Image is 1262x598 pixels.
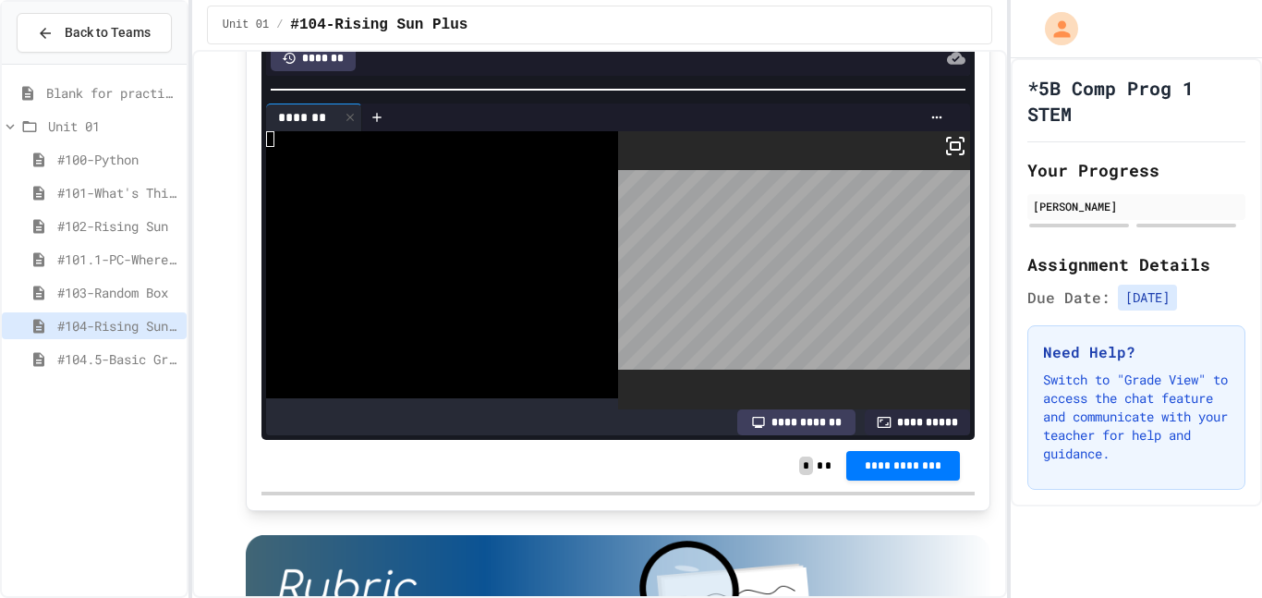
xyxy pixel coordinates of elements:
span: Due Date: [1027,287,1110,309]
span: #104-Rising Sun Plus [290,14,467,36]
span: #101-What's This ?? [57,183,179,202]
span: #103-Random Box [57,283,179,302]
h3: Need Help? [1043,341,1230,363]
span: #104.5-Basic Graphics Review [57,349,179,369]
span: [DATE] [1118,285,1177,311]
h2: Your Progress [1027,157,1245,183]
div: [PERSON_NAME] [1033,198,1240,214]
span: Unit 01 [223,18,269,32]
span: Blank for practice [46,83,179,103]
h1: *5B Comp Prog 1 STEM [1027,75,1245,127]
div: My Account [1025,7,1083,50]
button: Back to Teams [17,13,172,53]
span: Unit 01 [48,116,179,136]
span: #100-Python [57,150,179,169]
span: #101.1-PC-Where am I? [57,250,179,269]
span: #104-Rising Sun Plus [57,316,179,336]
span: #102-Rising Sun [57,216,179,236]
span: / [276,18,283,32]
h2: Assignment Details [1027,251,1245,277]
span: Back to Teams [65,23,151,43]
p: Switch to "Grade View" to access the chat feature and communicate with your teacher for help and ... [1043,371,1230,463]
